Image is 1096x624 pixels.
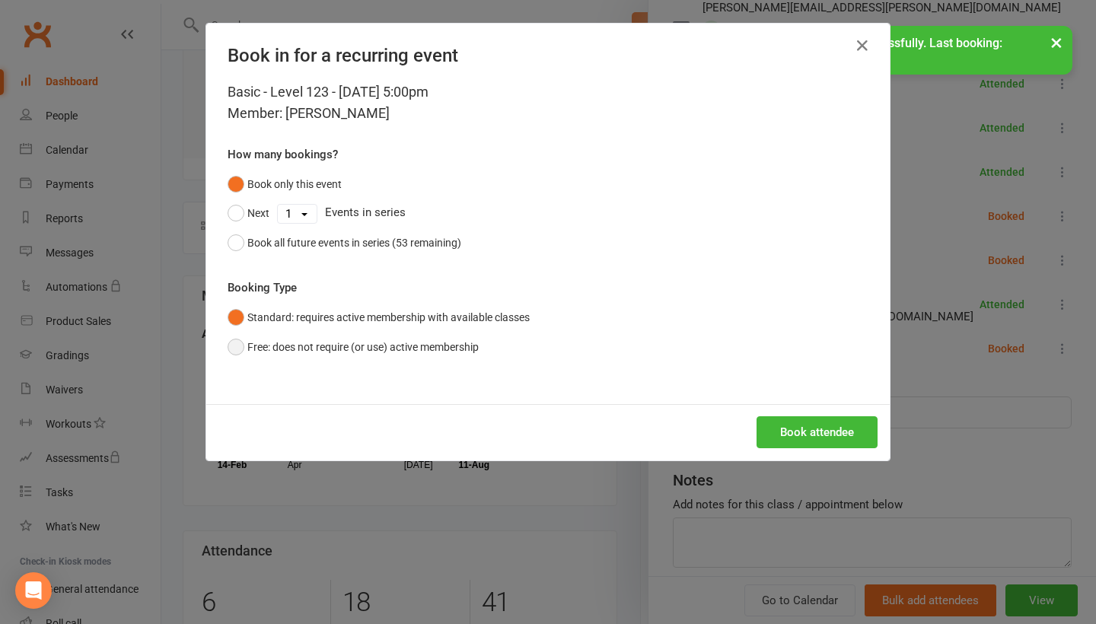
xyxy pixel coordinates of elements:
[850,33,875,58] button: Close
[228,81,868,124] div: Basic - Level 123 - [DATE] 5:00pm Member: [PERSON_NAME]
[228,333,479,361] button: Free: does not require (or use) active membership
[757,416,878,448] button: Book attendee
[15,572,52,609] div: Open Intercom Messenger
[228,303,530,332] button: Standard: requires active membership with available classes
[228,170,342,199] button: Book only this event
[228,199,269,228] button: Next
[247,234,461,251] div: Book all future events in series (53 remaining)
[228,199,868,228] div: Events in series
[228,228,461,257] button: Book all future events in series (53 remaining)
[228,45,868,66] h4: Book in for a recurring event
[228,145,338,164] label: How many bookings?
[228,279,297,297] label: Booking Type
